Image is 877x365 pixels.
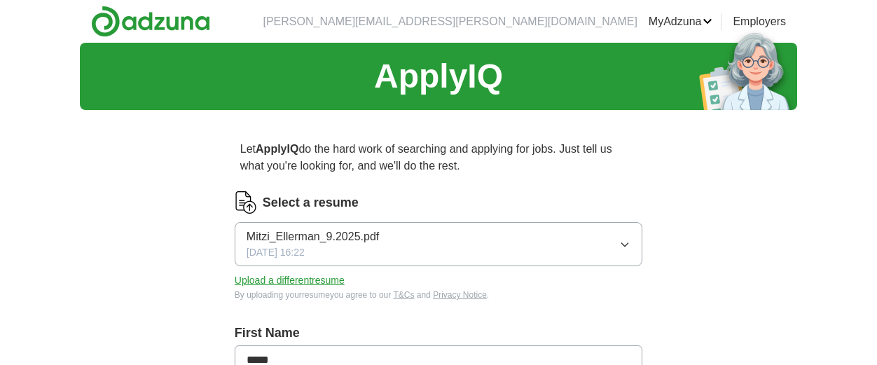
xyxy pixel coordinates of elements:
[235,191,257,214] img: CV Icon
[393,290,414,300] a: T&Cs
[235,222,642,266] button: Mitzi_Ellerman_9.2025.pdf[DATE] 16:22
[256,143,298,155] strong: ApplyIQ
[263,193,359,212] label: Select a resume
[649,13,713,30] a: MyAdzuna
[235,135,642,180] p: Let do the hard work of searching and applying for jobs. Just tell us what you're looking for, an...
[247,245,305,260] span: [DATE] 16:22
[247,228,379,245] span: Mitzi_Ellerman_9.2025.pdf
[235,324,642,343] label: First Name
[733,13,786,30] a: Employers
[235,273,345,288] button: Upload a differentresume
[91,6,210,37] img: Adzuna logo
[235,289,642,301] div: By uploading your resume you agree to our and .
[433,290,487,300] a: Privacy Notice
[263,13,637,30] li: [PERSON_NAME][EMAIL_ADDRESS][PERSON_NAME][DOMAIN_NAME]
[374,51,503,102] h1: ApplyIQ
